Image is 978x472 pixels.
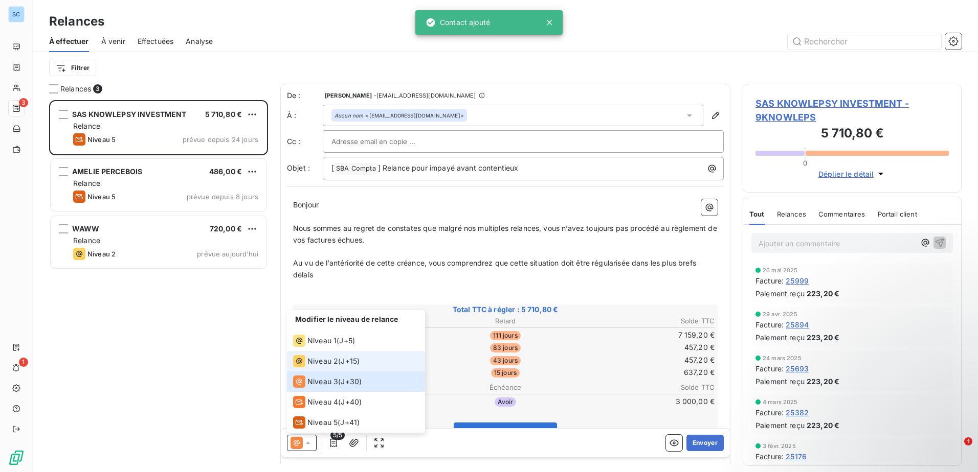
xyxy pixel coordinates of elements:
[755,124,949,145] h3: 5 710,80 €
[19,98,28,107] span: 3
[49,60,96,76] button: Filtrer
[335,112,363,119] em: Aucun nom
[49,100,268,472] div: grid
[374,92,476,99] span: - [EMAIL_ADDRESS][DOMAIN_NAME]
[330,431,345,440] span: 5/5
[210,224,242,233] span: 720,00 €
[755,451,784,462] span: Facture :
[293,335,355,347] div: (
[341,376,362,387] span: J+30 )
[755,376,805,387] span: Paiement reçu
[209,167,242,176] span: 486,00 €
[788,33,941,50] input: Rechercher
[341,356,360,366] span: J+15 )
[183,135,258,144] span: prévue depuis 24 jours
[777,210,806,218] span: Relances
[187,193,258,201] span: prévue depuis 8 jours
[73,236,100,245] span: Relance
[19,358,28,367] span: 1
[331,134,441,149] input: Adresse email en copie ...
[293,375,362,388] div: (
[307,376,338,387] span: Niveau 3
[964,437,972,445] span: 1
[307,356,338,366] span: Niveau 2
[786,275,809,286] span: 25999
[755,288,805,299] span: Paiement reçu
[335,112,464,119] div: <[EMAIL_ADDRESS][DOMAIN_NAME]>
[205,110,242,119] span: 5 710,80 €
[93,84,102,93] span: 3
[490,356,521,365] span: 43 jours
[293,396,362,408] div: (
[763,267,798,273] span: 26 mai 2025
[307,417,338,428] span: Niveau 5
[186,36,213,46] span: Analyse
[378,163,519,172] span: ] Relance pour impayé avant contentieux
[73,122,100,130] span: Relance
[101,36,125,46] span: À venir
[576,355,715,366] td: 457,20 €
[293,355,360,367] div: (
[287,110,323,121] label: À :
[878,210,917,218] span: Portail client
[786,451,807,462] span: 25176
[490,331,520,340] span: 111 jours
[576,342,715,353] td: 457,20 €
[325,92,372,99] span: [PERSON_NAME]
[340,417,360,428] span: J+41 )
[755,319,784,330] span: Facture :
[815,168,890,180] button: Déplier le détail
[73,179,100,187] span: Relance
[818,210,865,218] span: Commentaires
[197,250,258,258] span: prévue aujourd’hui
[491,368,520,377] span: 15 jours
[686,435,724,451] button: Envoyer
[293,224,719,244] span: Nous sommes au regret de constates que malgré nos multiples relances, vous n’avez toujours pas pr...
[763,355,802,361] span: 24 mars 2025
[763,443,796,449] span: 3 févr. 2025
[287,90,323,101] span: De :
[293,258,698,279] span: Au vu de l’antériorité de cette créance, vous comprendrez que cette situation doit être régularis...
[87,193,116,201] span: Niveau 5
[8,450,25,466] img: Logo LeanPay
[576,382,715,393] th: Solde TTC
[287,163,310,172] span: Objet :
[763,399,798,405] span: 4 mars 2025
[755,363,784,374] span: Facture :
[755,275,784,286] span: Facture :
[307,397,338,407] span: Niveau 4
[495,397,517,407] span: Avoir
[60,84,91,94] span: Relances
[307,336,337,346] span: Niveau 1
[339,336,355,346] span: J+5 )
[331,163,334,172] span: [
[763,311,797,317] span: 29 avr. 2025
[293,416,360,429] div: (
[803,159,807,167] span: 0
[436,316,575,326] th: Retard
[576,329,715,341] td: 7 159,20 €
[8,6,25,22] div: SC
[72,110,187,119] span: SAS KNOWLEPSY INVESTMENT
[72,224,100,233] span: WAWW
[818,169,874,179] span: Déplier le détail
[576,316,715,326] th: Solde TTC
[786,363,809,374] span: 25693
[755,407,784,418] span: Facture :
[943,437,968,462] iframe: Intercom live chat
[755,97,949,124] span: SAS KNOWLEPSY INVESTMENT - 9KNOWLEPS
[341,397,362,407] span: J+40 )
[49,12,104,31] h3: Relances
[72,167,142,176] span: AMELIE PERCEBOIS
[773,373,978,444] iframe: Intercom notifications message
[807,288,839,299] span: 223,20 €
[490,343,521,352] span: 83 jours
[807,332,839,343] span: 223,20 €
[87,135,116,144] span: Niveau 5
[755,332,805,343] span: Paiement reçu
[87,250,116,258] span: Niveau 2
[436,382,575,393] th: Échéance
[287,136,323,147] label: Cc :
[576,367,715,378] td: 637,20 €
[749,210,765,218] span: Tout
